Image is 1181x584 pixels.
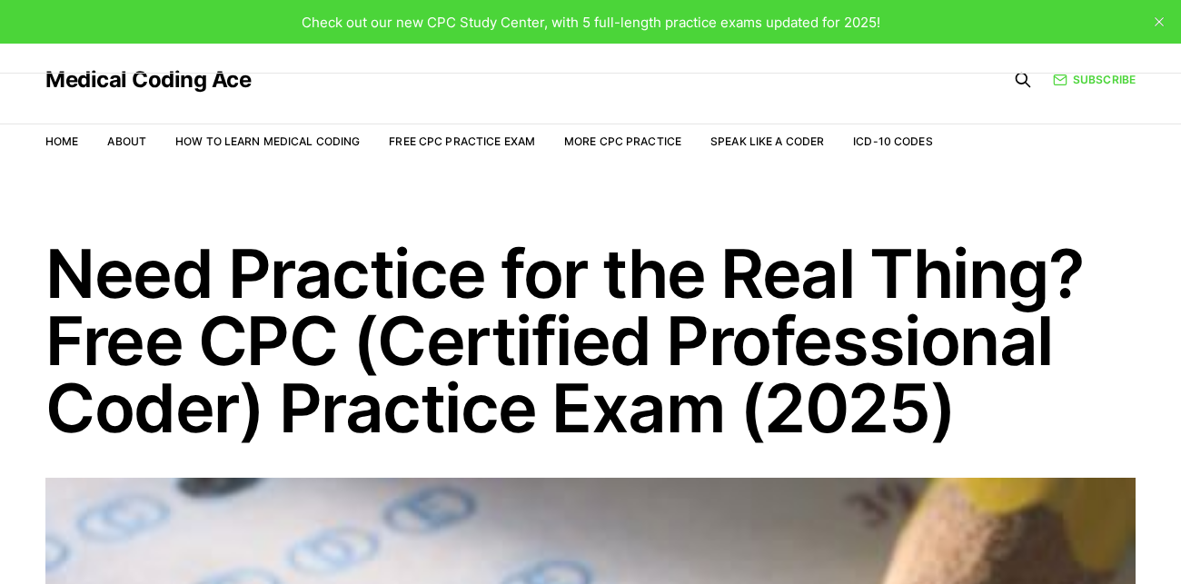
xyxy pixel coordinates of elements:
[1145,7,1174,36] button: close
[45,69,251,91] a: Medical Coding Ace
[884,495,1181,584] iframe: portal-trigger
[107,134,146,148] a: About
[175,134,360,148] a: How to Learn Medical Coding
[853,134,932,148] a: ICD-10 Codes
[45,240,1136,441] h1: Need Practice for the Real Thing? Free CPC (Certified Professional Coder) Practice Exam (2025)
[302,14,880,31] span: Check out our new CPC Study Center, with 5 full-length practice exams updated for 2025!
[1053,71,1136,88] a: Subscribe
[710,134,824,148] a: Speak Like a Coder
[564,134,681,148] a: More CPC Practice
[45,134,78,148] a: Home
[389,134,535,148] a: Free CPC Practice Exam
